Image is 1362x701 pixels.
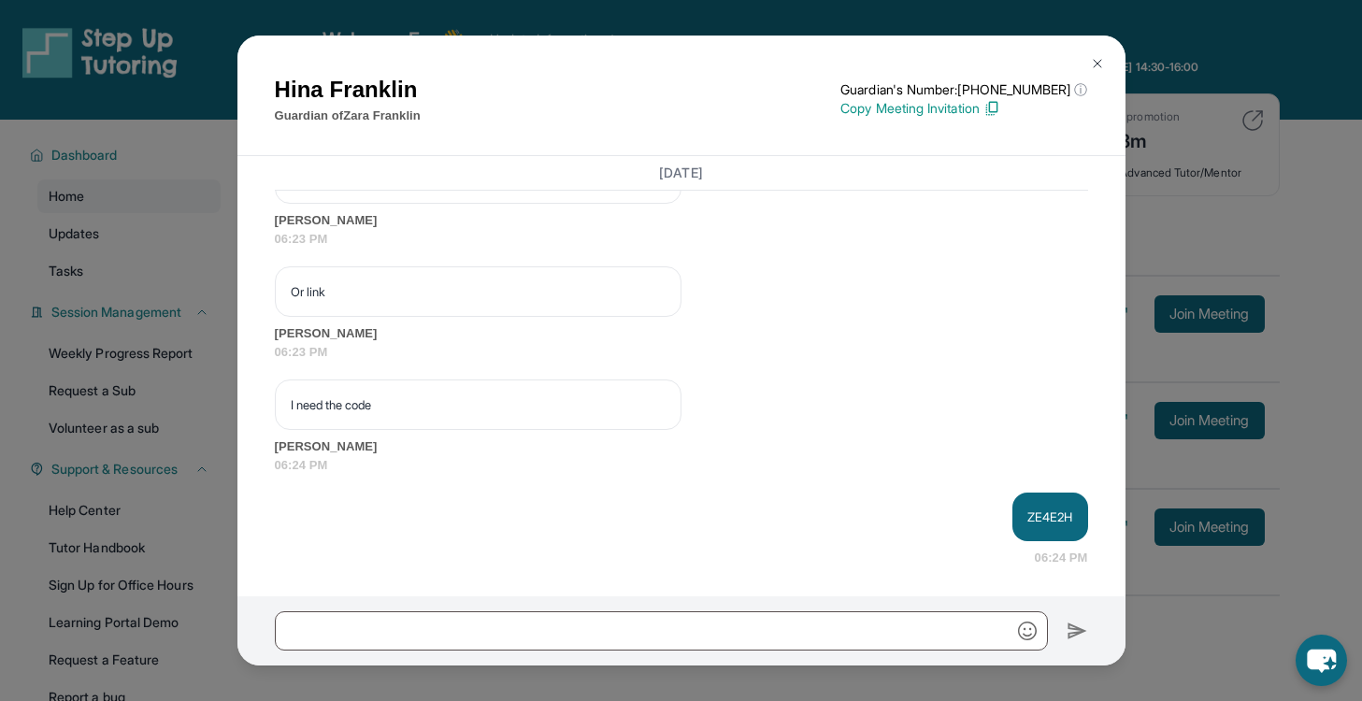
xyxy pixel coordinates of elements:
[291,395,666,414] p: I need the code
[275,73,421,107] h1: Hina Franklin
[840,80,1087,99] p: Guardian's Number: [PHONE_NUMBER]
[1018,622,1037,640] img: Emoji
[291,282,666,301] p: Or link
[1027,508,1072,526] p: ZE4E2H
[275,324,1088,343] span: [PERSON_NAME]
[1090,56,1105,71] img: Close Icon
[1296,635,1347,686] button: chat-button
[1074,80,1087,99] span: ⓘ
[275,343,1088,362] span: 06:23 PM
[983,100,1000,117] img: Copy Icon
[275,437,1088,456] span: [PERSON_NAME]
[275,230,1088,249] span: 06:23 PM
[275,164,1088,182] h3: [DATE]
[1035,549,1088,567] span: 06:24 PM
[840,99,1087,118] p: Copy Meeting Invitation
[275,107,421,125] p: Guardian of Zara Franklin
[275,211,1088,230] span: [PERSON_NAME]
[275,456,1088,475] span: 06:24 PM
[1067,620,1088,642] img: Send icon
